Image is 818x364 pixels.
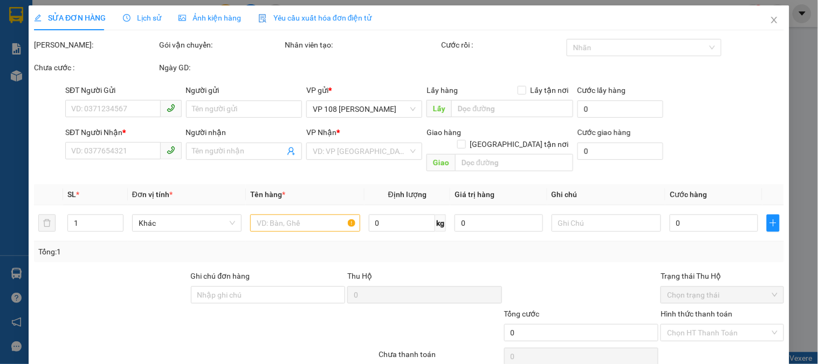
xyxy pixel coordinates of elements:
label: Ghi chú đơn hàng [191,272,250,280]
span: Định lượng [388,190,427,199]
span: close [770,16,779,24]
div: Ngày GD: [160,62,283,73]
span: kg [435,214,446,232]
span: Yêu cầu xuất hóa đơn điện tử [258,14,372,22]
div: SĐT Người Nhận [65,126,181,138]
span: SL [67,190,76,199]
span: clock-circle [123,14,130,22]
input: Dọc đường [452,100,573,117]
input: Ghi chú đơn hàng [191,286,346,304]
div: SĐT Người Gửi [65,84,181,96]
span: Tên hàng [250,190,285,199]
div: Nhân viên tạo: [285,39,439,51]
label: Cước lấy hàng [578,86,626,95]
button: plus [767,214,780,232]
div: Tổng: 1 [38,246,317,258]
input: Ghi Chú [552,214,661,232]
label: Hình thức thanh toán [661,309,732,318]
div: Người gửi [186,84,302,96]
input: VD: Bàn, Ghế [250,214,360,232]
span: Giá trị hàng [455,190,494,199]
span: phone [167,146,175,154]
span: user-add [287,147,295,156]
span: edit [34,14,42,22]
span: Đơn vị tính [132,190,173,199]
span: Giao [427,154,456,171]
span: Tổng cước [504,309,540,318]
input: Cước lấy hàng [578,100,664,118]
span: SỬA ĐƠN HÀNG [34,14,106,22]
span: Lịch sử [123,14,161,22]
span: Cước hàng [670,190,707,199]
input: Dọc đường [456,154,573,171]
span: Thu Hộ [347,272,372,280]
button: Close [759,5,789,36]
span: Giao hàng [427,128,462,137]
div: VP gửi [306,84,422,96]
span: phone [167,104,175,112]
input: Cước giao hàng [578,143,664,160]
div: Cước rồi : [442,39,565,51]
div: Người nhận [186,126,302,138]
div: Chưa cước : [34,62,157,73]
span: Lấy [427,100,452,117]
button: delete [38,214,56,232]
span: Ảnh kiện hàng [178,14,241,22]
span: Lấy hàng [427,86,458,95]
div: Trạng thái Thu Hộ [661,270,783,282]
span: [GEOGRAPHIC_DATA] tận nơi [466,138,573,150]
th: Ghi chú [547,184,665,205]
span: VP 108 Lê Hồng Phong - Vũng Tàu [313,101,416,117]
span: VP Nhận [306,128,336,137]
label: Cước giao hàng [578,128,631,137]
span: Khác [139,215,235,231]
span: picture [178,14,186,22]
img: icon [258,14,267,23]
span: Lấy tận nơi [526,84,573,96]
span: plus [767,219,779,227]
div: Gói vận chuyển: [160,39,283,51]
span: Chọn trạng thái [667,287,777,303]
div: [PERSON_NAME]: [34,39,157,51]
